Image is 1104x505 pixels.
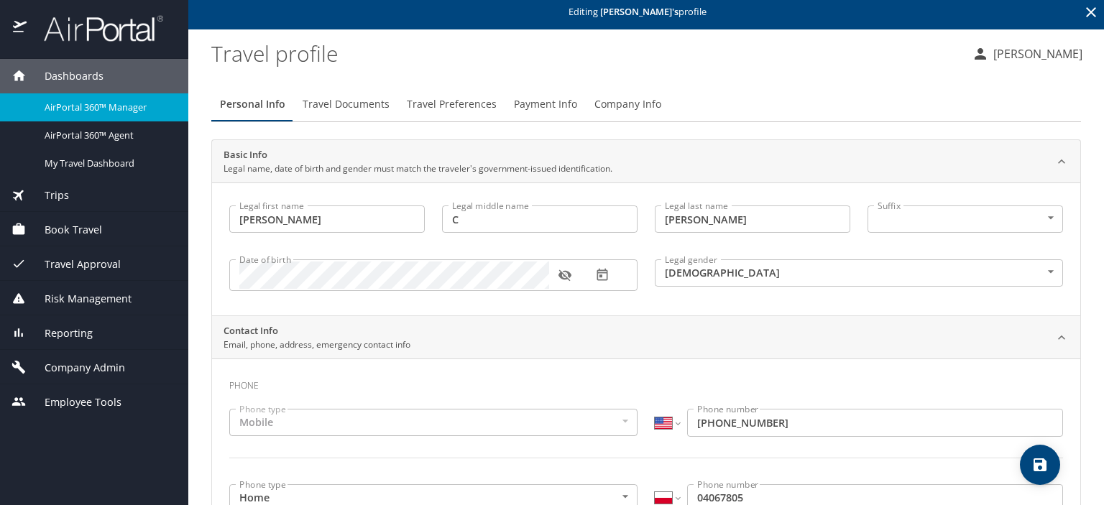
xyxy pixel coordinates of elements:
div: Contact InfoEmail, phone, address, emergency contact info [212,316,1080,359]
button: [PERSON_NAME] [966,41,1088,67]
span: Travel Approval [27,256,121,272]
div: ​ [868,205,1063,233]
span: Trips [27,187,69,203]
span: Reporting [27,325,93,341]
p: [PERSON_NAME] [989,45,1082,62]
div: Mobile [229,409,638,436]
span: AirPortal 360™ Agent [45,129,171,142]
div: Basic InfoLegal name, date of birth and gender must match the traveler's government-issued identi... [212,140,1080,183]
p: Editing profile [193,7,1100,17]
p: Email, phone, address, emergency contact info [224,338,410,351]
span: Risk Management [27,291,132,307]
span: Employee Tools [27,394,121,410]
h2: Contact Info [224,324,410,338]
span: Company Admin [27,360,125,376]
button: save [1020,445,1060,485]
strong: [PERSON_NAME] 's [600,5,678,18]
span: Company Info [594,96,661,113]
div: Basic InfoLegal name, date of birth and gender must match the traveler's government-issued identi... [212,182,1080,315]
h1: Travel profile [211,31,960,75]
span: Book Travel [27,222,102,238]
h2: Basic Info [224,148,612,162]
span: My Travel Dashboard [45,157,171,170]
img: icon-airportal.png [13,14,28,42]
p: Legal name, date of birth and gender must match the traveler's government-issued identification. [224,162,612,175]
span: Payment Info [514,96,577,113]
span: Travel Preferences [407,96,497,113]
div: Profile [211,87,1081,121]
span: Dashboards [27,68,103,84]
div: [DEMOGRAPHIC_DATA] [655,259,1063,287]
span: Personal Info [220,96,285,113]
img: airportal-logo.png [28,14,163,42]
h3: Phone [229,370,1063,394]
span: Travel Documents [303,96,390,113]
span: AirPortal 360™ Manager [45,101,171,114]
